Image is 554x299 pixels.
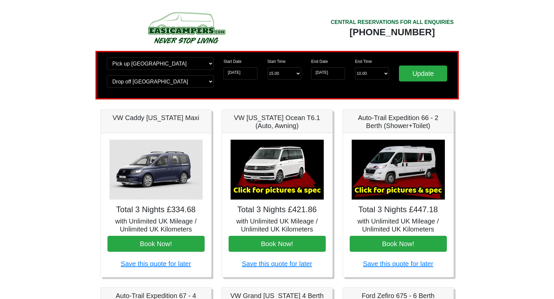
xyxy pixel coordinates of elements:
input: Update [399,66,448,81]
h4: Total 3 Nights £447.18 [350,205,447,215]
h4: Total 3 Nights £421.86 [229,205,326,215]
div: [PHONE_NUMBER] [331,26,454,38]
label: Start Time [268,59,286,65]
h5: VW [US_STATE] Ocean T6.1 (Auto, Awning) [229,114,326,130]
label: End Time [355,59,372,65]
label: End Date [311,59,328,65]
h5: with Unlimited UK Mileage / Unlimited UK Kilometers [107,217,205,233]
img: VW California Ocean T6.1 (Auto, Awning) [231,140,324,200]
img: VW Caddy California Maxi [109,140,203,200]
label: Start Date [224,59,242,65]
input: Start Date [224,67,258,80]
h5: VW Caddy [US_STATE] Maxi [107,114,205,122]
h5: with Unlimited UK Mileage / Unlimited UK Kilometers [229,217,326,233]
a: Save this quote for later [121,260,191,267]
button: Book Now! [107,236,205,252]
h5: with Unlimited UK Mileage / Unlimited UK Kilometers [350,217,447,233]
h4: Total 3 Nights £334.68 [107,205,205,215]
a: Save this quote for later [363,260,433,267]
h5: Auto-Trail Expedition 66 - 2 Berth (Shower+Toilet) [350,114,447,130]
img: campers-checkout-logo.png [123,9,250,46]
div: CENTRAL RESERVATIONS FOR ALL ENQUIRIES [331,18,454,26]
input: Return Date [311,67,345,80]
button: Book Now! [350,236,447,252]
button: Book Now! [229,236,326,252]
img: Auto-Trail Expedition 66 - 2 Berth (Shower+Toilet) [352,140,445,200]
a: Save this quote for later [242,260,312,267]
